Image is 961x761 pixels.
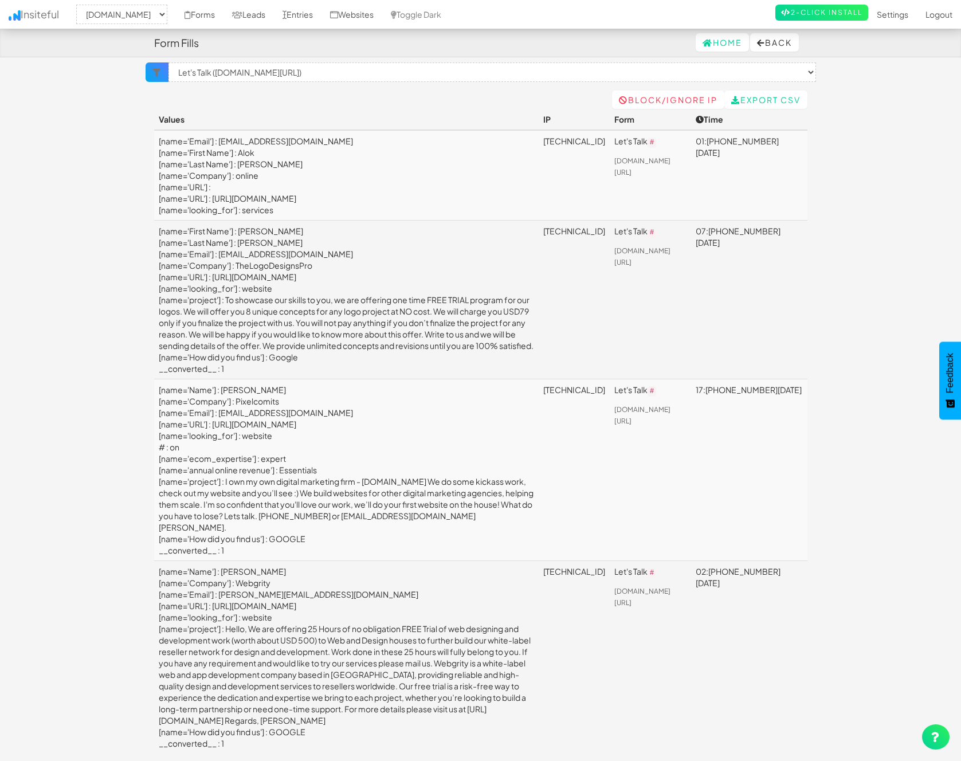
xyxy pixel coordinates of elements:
p: Let's Talk [614,225,687,238]
p: Let's Talk [614,384,687,397]
code: # [648,568,657,578]
th: Values [154,109,539,130]
a: [DOMAIN_NAME][URL] [614,587,670,607]
td: 17:[PHONE_NUMBER][DATE] [691,379,807,561]
th: IP [539,109,610,130]
a: Home [696,33,749,52]
img: icon.png [9,10,21,21]
td: [name='Name'] : [PERSON_NAME] [name='Company'] : Webgrity [name='Email'] : [PERSON_NAME][EMAIL_AD... [154,561,539,754]
a: [DOMAIN_NAME][URL] [614,246,670,266]
a: [TECHNICAL_ID] [543,226,605,236]
a: [TECHNICAL_ID] [543,385,605,395]
td: 01:[PHONE_NUMBER][DATE] [691,130,807,221]
td: 02:[PHONE_NUMBER][DATE] [691,561,807,754]
a: 2-Click Install [775,5,868,21]
td: [name='Email'] : [EMAIL_ADDRESS][DOMAIN_NAME] [name='First Name'] : Alok [name='Last Name'] : [PE... [154,130,539,221]
a: [TECHNICAL_ID] [543,566,605,576]
td: [name='Name'] : [PERSON_NAME] [name='Company'] : Pixelcomits [name='Email'] : [EMAIL_ADDRESS][DOM... [154,379,539,561]
a: [TECHNICAL_ID] [543,136,605,146]
p: Let's Talk [614,566,687,579]
h4: Form Fills [154,37,199,49]
code: # [648,386,657,397]
td: [name='First Name'] : [PERSON_NAME] [name='Last Name'] : [PERSON_NAME] [name='Email'] : [EMAIL_AD... [154,221,539,379]
p: Let's Talk [614,135,687,148]
button: Feedback - Show survey [939,342,961,419]
a: Block/Ignore IP [612,91,724,109]
a: [DOMAIN_NAME][URL] [614,156,670,176]
span: Feedback [945,353,955,393]
a: [DOMAIN_NAME][URL] [614,405,670,425]
code: # [648,227,657,238]
code: # [648,138,657,148]
th: Time [691,109,807,130]
a: Export CSV [724,91,807,109]
th: Form [610,109,691,130]
td: 07:[PHONE_NUMBER][DATE] [691,221,807,379]
button: Back [750,33,799,52]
